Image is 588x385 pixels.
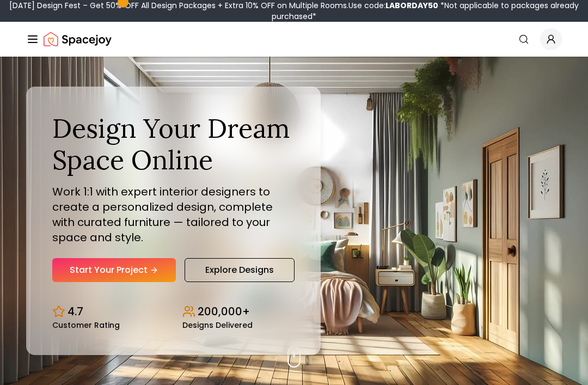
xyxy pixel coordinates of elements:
a: Explore Designs [185,258,295,282]
p: Work 1:1 with expert interior designers to create a personalized design, complete with curated fu... [52,184,295,245]
a: Spacejoy [44,28,112,50]
h1: Design Your Dream Space Online [52,113,295,175]
small: Designs Delivered [182,321,253,329]
p: 4.7 [68,304,83,319]
nav: Global [26,22,562,57]
a: Start Your Project [52,258,176,282]
p: 200,000+ [198,304,250,319]
small: Customer Rating [52,321,120,329]
div: Design stats [52,295,295,329]
img: Spacejoy Logo [44,28,112,50]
